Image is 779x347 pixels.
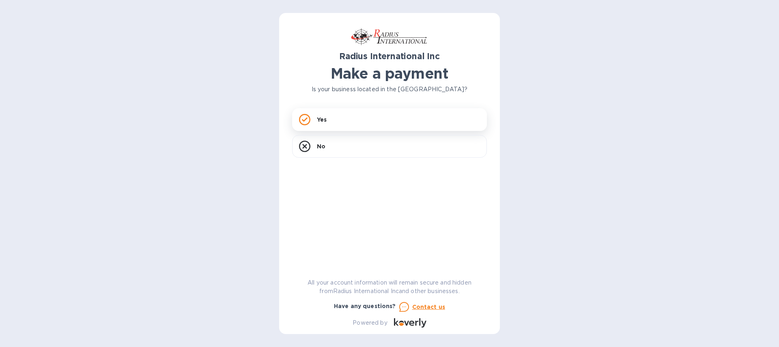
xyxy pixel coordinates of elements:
p: Powered by [353,319,387,327]
u: Contact us [412,304,445,310]
p: No [317,142,325,150]
p: Is your business located in the [GEOGRAPHIC_DATA]? [292,85,487,94]
p: All your account information will remain secure and hidden from Radius International Inc and othe... [292,278,487,296]
p: Yes [317,116,327,124]
b: Have any questions? [334,303,396,309]
h1: Make a payment [292,65,487,82]
b: Radius International Inc [339,51,440,61]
